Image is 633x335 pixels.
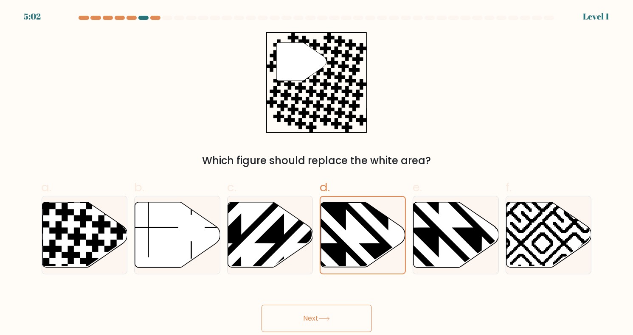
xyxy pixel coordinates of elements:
[227,179,236,195] span: c.
[320,179,330,195] span: d.
[42,179,52,195] span: a.
[262,305,372,332] button: Next
[24,10,41,23] div: 5:02
[276,42,326,81] g: "
[47,153,587,168] div: Which figure should replace the white area?
[583,10,609,23] div: Level 1
[134,179,144,195] span: b.
[413,179,422,195] span: e.
[506,179,512,195] span: f.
